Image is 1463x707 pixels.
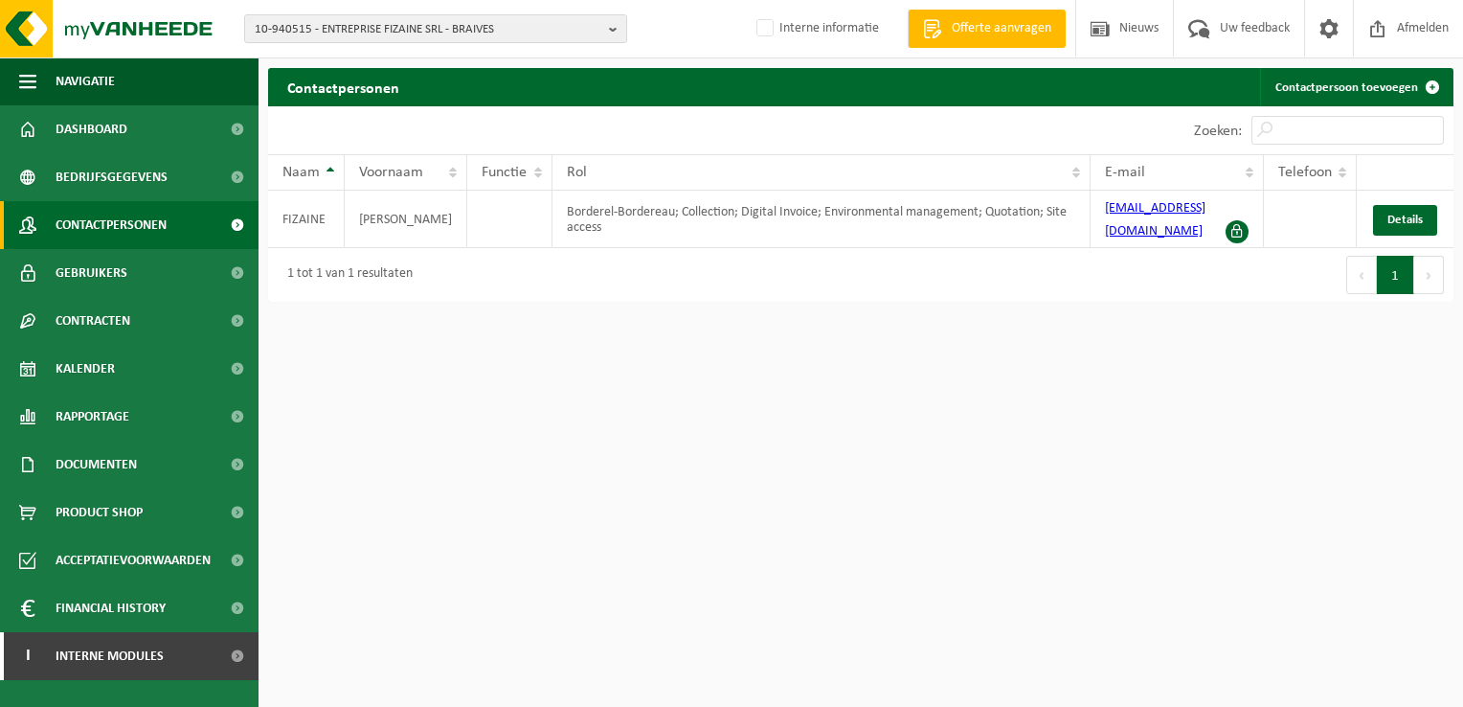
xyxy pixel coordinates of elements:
[1194,124,1242,139] label: Zoeken:
[268,68,418,105] h2: Contactpersonen
[1387,214,1423,226] span: Details
[359,165,423,180] span: Voornaam
[56,584,166,632] span: Financial History
[278,258,413,292] div: 1 tot 1 van 1 resultaten
[268,191,345,248] td: FIZAINE
[56,632,164,680] span: Interne modules
[255,15,601,44] span: 10-940515 - ENTREPRISE FIZAINE SRL - BRAIVES
[1278,165,1332,180] span: Telefoon
[56,153,168,201] span: Bedrijfsgegevens
[947,19,1056,38] span: Offerte aanvragen
[56,297,130,345] span: Contracten
[56,489,143,536] span: Product Shop
[1346,256,1377,294] button: Previous
[282,165,320,180] span: Naam
[19,632,36,680] span: I
[1377,256,1414,294] button: 1
[753,14,879,43] label: Interne informatie
[345,191,467,248] td: [PERSON_NAME]
[56,201,167,249] span: Contactpersonen
[1414,256,1444,294] button: Next
[482,165,527,180] span: Functie
[56,105,127,153] span: Dashboard
[552,191,1092,248] td: Borderel-Bordereau; Collection; Digital Invoice; Environmental management; Quotation; Site access
[56,345,115,393] span: Kalender
[1373,205,1437,236] a: Details
[1260,68,1452,106] a: Contactpersoon toevoegen
[567,165,587,180] span: Rol
[56,249,127,297] span: Gebruikers
[1105,201,1205,239] a: [EMAIL_ADDRESS][DOMAIN_NAME]
[56,57,115,105] span: Navigatie
[1105,165,1145,180] span: E-mail
[56,393,129,441] span: Rapportage
[56,441,137,489] span: Documenten
[56,536,211,584] span: Acceptatievoorwaarden
[908,10,1066,48] a: Offerte aanvragen
[244,14,627,43] button: 10-940515 - ENTREPRISE FIZAINE SRL - BRAIVES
